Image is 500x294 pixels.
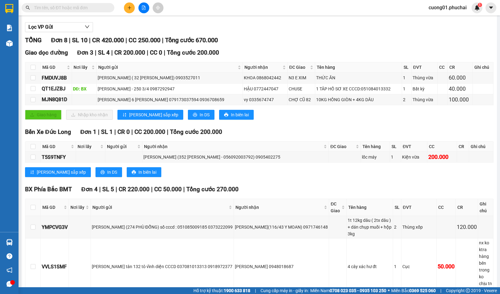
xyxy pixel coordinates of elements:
[167,49,219,56] span: Tổng cước 200.000
[95,167,122,177] button: printerIn DS
[235,263,328,270] div: [PERSON_NAME] 0948018687
[98,96,241,103] div: [PERSON_NAME] 6 [PERSON_NAME] 079173037594 0936708659
[186,186,239,193] span: Tổng cước 270.000
[25,22,93,32] button: Lọc VP Gửi
[129,111,178,118] span: [PERSON_NAME] sắp xếp
[456,199,478,216] th: CR
[224,288,250,293] strong: 1900 633 818
[25,167,91,177] button: sort-ascending[PERSON_NAME] sắp xếp
[25,36,42,44] span: TỔNG
[438,262,455,271] div: 50.000
[244,74,286,81] div: KHOA 0868042442
[469,142,494,152] th: Ghi chú
[127,6,132,10] span: plus
[77,49,94,56] span: Đơn 3
[448,62,473,72] th: CR
[244,96,286,103] div: vy 0335674747
[393,199,401,216] th: SL
[466,288,470,293] span: copyright
[72,5,122,20] div: BX Phía Bắc BMT
[403,85,410,92] div: 1
[193,287,250,294] span: Hỗ trợ kỹ thuật:
[42,143,70,150] span: Mã GD
[5,6,15,12] span: Gửi:
[153,2,163,13] button: aim
[41,84,72,94] td: QT1EJZBJ
[427,142,457,152] th: CC
[402,224,435,230] div: Thùng xốp
[394,263,400,270] div: 1
[138,2,149,13] button: file-add
[244,85,286,92] div: HẬU 0772447047
[142,6,146,10] span: file-add
[42,263,68,271] div: VVLS1SMF
[156,6,160,10] span: aim
[26,6,30,10] span: search
[114,128,116,135] span: |
[485,2,496,13] button: caret-down
[124,2,135,13] button: plus
[449,85,472,93] div: 40.000
[78,143,99,150] span: Nơi lấy
[200,111,210,118] span: In DS
[134,128,165,135] span: CC 200.000
[449,73,472,82] div: 60.000
[98,49,110,56] span: SL 4
[231,111,249,118] span: In biên lai
[401,199,437,216] th: ĐVT
[117,128,130,135] span: CR 0
[81,186,98,193] span: Đơn 4
[479,3,481,7] span: 1
[42,85,71,93] div: QT1EJZBJ
[289,96,314,103] div: CHỢ CŨ 82
[116,186,117,193] span: |
[117,110,183,120] button: sort-ascending[PERSON_NAME] sắp xếp
[34,4,107,11] input: Tìm tên, số ĐT hoặc mã đơn
[92,36,124,44] span: CR 420.000
[107,143,136,150] span: Người gửi
[107,169,117,176] span: In DS
[92,263,233,270] div: [PERSON_NAME] tân 132 tô vĩnh diện CCCD 037081013313 0918972377
[488,5,494,10] span: caret-down
[235,224,328,230] div: [PERSON_NAME](116/43 Y MOAN) 0971746148
[402,154,426,160] div: Kiện vừa
[42,74,71,82] div: FMDUVJ8B
[102,186,114,193] span: SL 5
[25,186,72,193] span: BX Phía Bắc BMT
[219,110,254,120] button: printerIn biên lai
[85,24,90,29] span: down
[95,49,96,56] span: |
[289,64,309,71] span: ĐC Giao
[129,36,160,44] span: CC 250.000
[6,239,13,246] img: warehouse-icon
[98,128,100,135] span: |
[14,43,31,54] span: BXE
[162,36,163,44] span: |
[330,143,355,150] span: ĐC Giao
[6,25,13,31] img: solution-icon
[66,110,113,120] button: downloadNhập kho nhận
[92,204,227,211] span: Người gửi
[92,224,233,230] div: [PERSON_NAME] (274 PHÙ ĐỔNG) số cccd : 051085009185 0373222099
[42,204,62,211] span: Mã GD
[437,199,456,216] th: CC
[438,62,448,72] th: CC
[412,62,438,72] th: ĐVT
[390,142,401,152] th: SL
[80,128,97,135] span: Đơn 1
[165,36,218,44] span: Tổng cước 670.000
[348,217,392,237] div: 1t 12kg dâu ( 2tx dâu ) + dán chụp muối + hộp 3kg
[316,74,401,81] div: THỨC ĂN
[424,4,472,11] span: cuong01.phuchai
[41,94,72,105] td: MJN8Q81D
[391,287,436,294] span: Miền Bắc
[72,6,87,12] span: Nhận:
[193,113,197,118] span: printer
[132,170,136,175] span: printer
[41,72,72,83] td: FMDUVJ8B
[289,85,314,92] div: CHUSE
[74,64,90,71] span: Nơi lấy
[170,128,222,135] span: Tổng cước 200.000
[413,96,436,103] div: Thùng vừa
[310,287,386,294] span: Miền Nam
